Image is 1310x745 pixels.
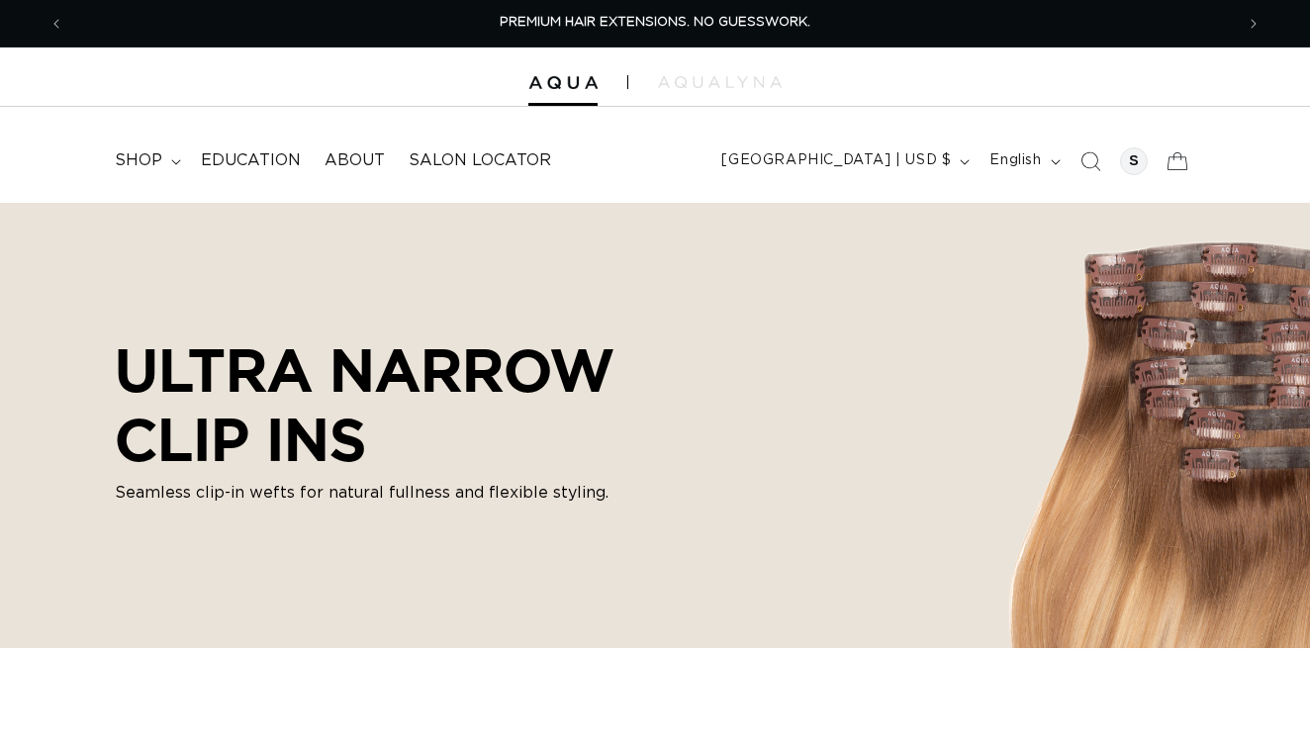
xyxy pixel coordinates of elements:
button: [GEOGRAPHIC_DATA] | USD $ [709,142,978,180]
img: aqualyna.com [658,76,782,88]
h2: ULTRA NARROW CLIP INS [115,335,758,473]
button: Next announcement [1232,5,1275,43]
p: Seamless clip-in wefts for natural fullness and flexible styling. [115,482,758,506]
a: Salon Locator [397,139,563,183]
summary: shop [103,139,189,183]
img: Aqua Hair Extensions [528,76,598,90]
span: [GEOGRAPHIC_DATA] | USD $ [721,150,951,171]
button: English [978,142,1068,180]
a: Education [189,139,313,183]
span: About [325,150,385,171]
span: shop [115,150,162,171]
span: PREMIUM HAIR EXTENSIONS. NO GUESSWORK. [500,16,810,29]
summary: Search [1069,140,1112,183]
span: Salon Locator [409,150,551,171]
span: Education [201,150,301,171]
a: About [313,139,397,183]
button: Previous announcement [35,5,78,43]
span: English [989,150,1041,171]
